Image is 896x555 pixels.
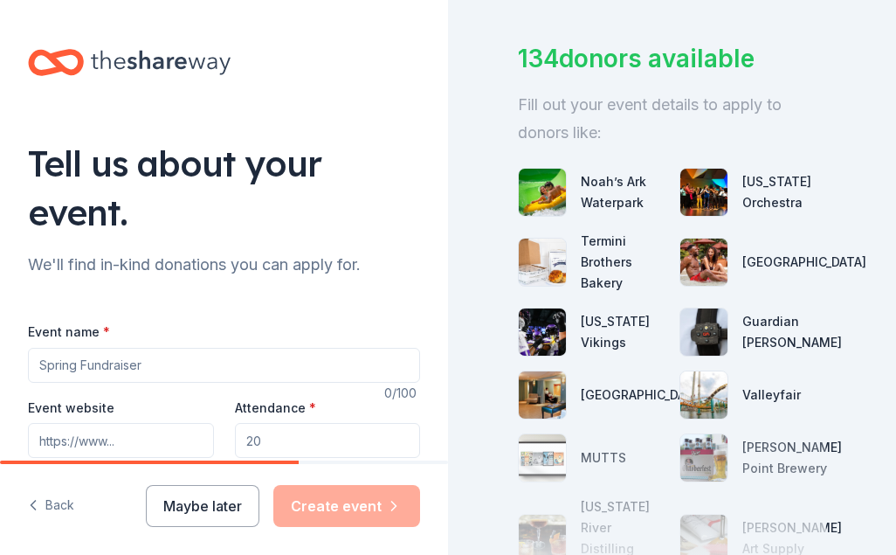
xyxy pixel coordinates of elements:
div: 134 donors available [518,40,826,77]
input: https://www... [28,423,214,458]
div: Termini Brothers Bakery [581,231,665,294]
img: photo for Minnesota Vikings [519,309,566,356]
input: 20 [235,423,421,458]
img: photo for Guardian Angel Device [680,309,727,356]
div: Fill out your event details to apply to donors like: [518,91,826,147]
div: [GEOGRAPHIC_DATA] [742,252,866,273]
button: Maybe later [146,485,259,527]
div: Tell us about your event. [28,139,420,237]
div: [GEOGRAPHIC_DATA] [581,385,705,406]
img: photo for The Edgewater Hotel [519,371,566,419]
div: Guardian [PERSON_NAME] [742,311,842,353]
div: Noah’s Ark Waterpark [581,171,665,213]
img: photo for Termini Brothers Bakery [519,239,566,286]
label: Event website [28,399,114,417]
div: [US_STATE] Orchestra [742,171,827,213]
button: Back [28,488,74,524]
div: [US_STATE] Vikings [581,311,665,353]
img: photo for Minnesota Orchestra [680,169,727,216]
img: photo for Chula Vista Resort [680,239,727,286]
img: photo for Noah’s Ark Waterpark [519,169,566,216]
label: Event name [28,323,110,341]
img: photo for Valleyfair [680,371,727,419]
input: Spring Fundraiser [28,348,420,383]
label: Attendance [235,399,316,417]
div: 0 /100 [384,383,420,404]
div: We'll find in-kind donations you can apply for. [28,251,420,279]
div: Valleyfair [742,385,801,406]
